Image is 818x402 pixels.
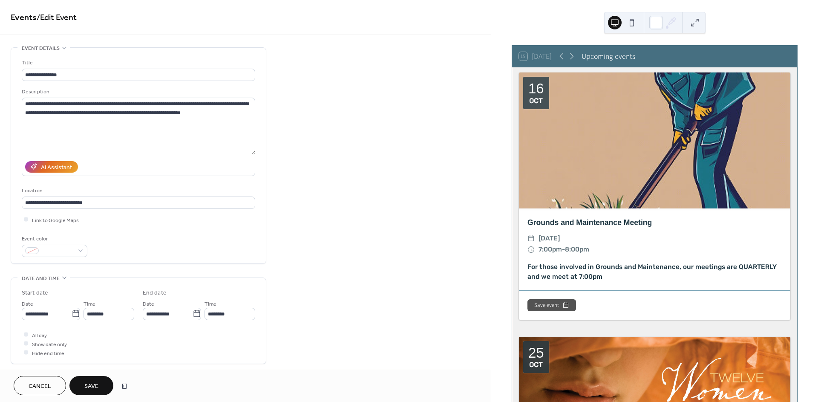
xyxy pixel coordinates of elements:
[143,289,167,298] div: End date
[32,216,79,225] span: Link to Google Maps
[562,244,565,255] span: -
[14,376,66,395] button: Cancel
[69,376,113,395] button: Save
[84,299,95,308] span: Time
[32,349,64,358] span: Hide end time
[527,244,535,255] div: ​
[565,244,589,255] span: 8:00pm
[22,186,253,195] div: Location
[519,262,790,282] div: For those involved in Grounds and Maintenance, our meetings are QUARTERLY and we meet at 7:00pm
[527,233,535,244] div: ​
[25,161,78,173] button: AI Assistant
[529,362,543,369] div: Oct
[204,299,216,308] span: Time
[22,44,60,53] span: Event details
[528,81,544,95] div: 16
[32,331,47,340] span: All day
[529,98,543,105] div: Oct
[539,244,562,255] span: 7:00pm
[29,382,51,391] span: Cancel
[84,382,98,391] span: Save
[22,289,48,298] div: Start date
[37,9,77,26] span: / Edit Event
[539,233,560,244] span: [DATE]
[41,163,72,172] div: AI Assistant
[528,346,544,360] div: 25
[22,234,86,243] div: Event color
[22,87,253,96] div: Description
[22,274,60,283] span: Date and time
[22,299,33,308] span: Date
[11,9,37,26] a: Events
[527,299,576,311] button: Save event
[22,58,253,67] div: Title
[519,217,790,228] div: Grounds and Maintenance Meeting
[32,340,67,349] span: Show date only
[582,51,635,62] div: Upcoming events
[143,299,154,308] span: Date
